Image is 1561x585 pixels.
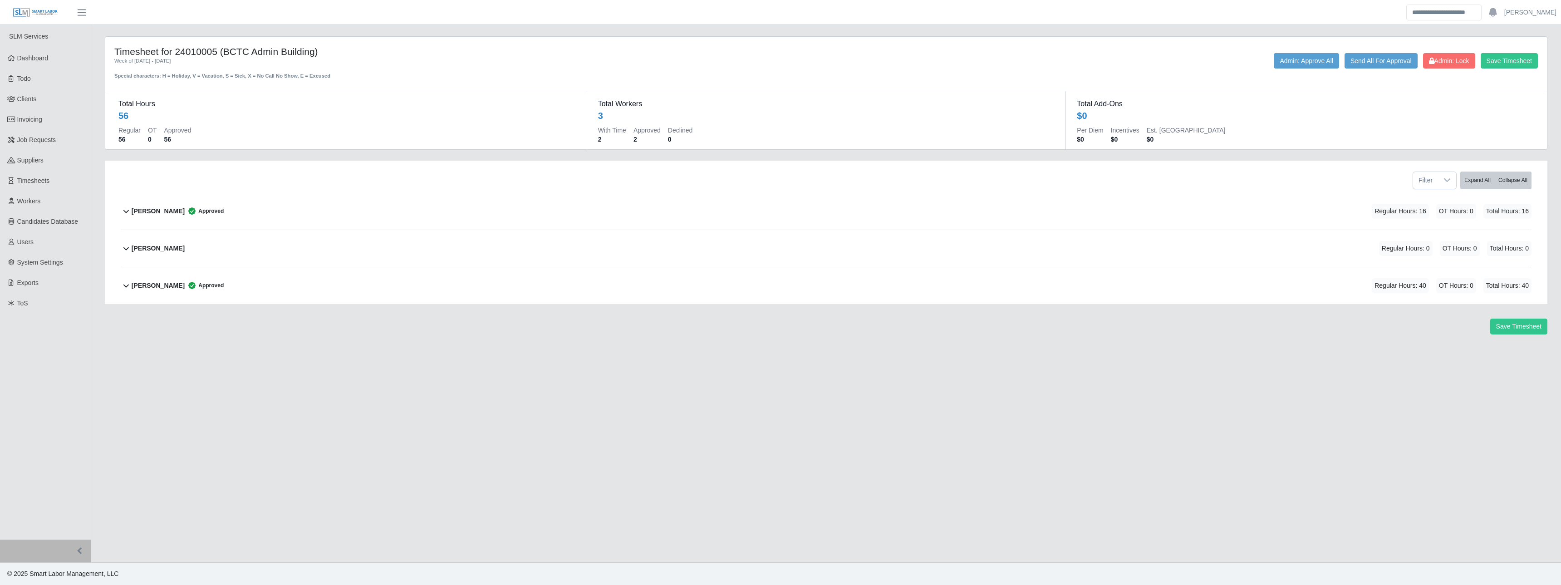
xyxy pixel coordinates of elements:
[1436,204,1476,219] span: OT Hours: 0
[1490,319,1547,334] button: Save Timesheet
[17,95,37,103] span: Clients
[1483,204,1532,219] span: Total Hours: 16
[668,126,692,135] dt: Declined
[132,281,185,290] b: [PERSON_NAME]
[7,570,118,577] span: © 2025 Smart Labor Management, LLC
[1483,278,1532,293] span: Total Hours: 40
[1372,278,1429,293] span: Regular Hours: 40
[17,259,63,266] span: System Settings
[114,65,700,80] div: Special characters: H = Holiday, V = Vacation, S = Sick, X = No Call No Show, E = Excused
[1494,172,1532,189] button: Collapse All
[114,46,700,57] h4: Timesheet for 24010005 (BCTC Admin Building)
[1481,53,1538,69] button: Save Timesheet
[1147,135,1226,144] dd: $0
[668,135,692,144] dd: 0
[633,135,661,144] dd: 2
[1077,126,1103,135] dt: Per Diem
[1413,172,1438,189] span: Filter
[132,206,185,216] b: [PERSON_NAME]
[17,279,39,286] span: Exports
[148,135,157,144] dd: 0
[17,54,49,62] span: Dashboard
[598,109,603,122] div: 3
[1440,241,1480,256] span: OT Hours: 0
[1345,53,1418,69] button: Send All For Approval
[185,281,224,290] span: Approved
[118,109,128,122] div: 56
[1436,278,1476,293] span: OT Hours: 0
[1429,57,1469,64] span: Admin: Lock
[598,98,1055,109] dt: Total Workers
[13,8,58,18] img: SLM Logo
[17,136,56,143] span: Job Requests
[121,230,1532,267] button: [PERSON_NAME] Regular Hours: 0 OT Hours: 0 Total Hours: 0
[132,244,185,253] b: [PERSON_NAME]
[17,197,41,205] span: Workers
[121,193,1532,230] button: [PERSON_NAME] Approved Regular Hours: 16 OT Hours: 0 Total Hours: 16
[17,116,42,123] span: Invoicing
[1460,172,1495,189] button: Expand All
[114,57,700,65] div: Week of [DATE] - [DATE]
[598,135,626,144] dd: 2
[633,126,661,135] dt: Approved
[17,218,79,225] span: Candidates Database
[1379,241,1433,256] span: Regular Hours: 0
[1372,204,1429,219] span: Regular Hours: 16
[164,135,191,144] dd: 56
[1077,98,1534,109] dt: Total Add-Ons
[1406,5,1482,20] input: Search
[1460,172,1532,189] div: bulk actions
[9,33,48,40] span: SLM Services
[118,126,141,135] dt: Regular
[1111,135,1139,144] dd: $0
[1147,126,1226,135] dt: Est. [GEOGRAPHIC_DATA]
[17,157,44,164] span: Suppliers
[121,267,1532,304] button: [PERSON_NAME] Approved Regular Hours: 40 OT Hours: 0 Total Hours: 40
[598,126,626,135] dt: With Time
[17,300,28,307] span: ToS
[185,206,224,216] span: Approved
[1487,241,1532,256] span: Total Hours: 0
[1504,8,1556,17] a: [PERSON_NAME]
[1077,109,1087,122] div: $0
[1077,135,1103,144] dd: $0
[17,238,34,246] span: Users
[1111,126,1139,135] dt: Incentives
[1274,53,1339,69] button: Admin: Approve All
[118,98,576,109] dt: Total Hours
[118,135,141,144] dd: 56
[164,126,191,135] dt: Approved
[17,75,31,82] span: Todo
[1423,53,1475,69] button: Admin: Lock
[148,126,157,135] dt: OT
[17,177,50,184] span: Timesheets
